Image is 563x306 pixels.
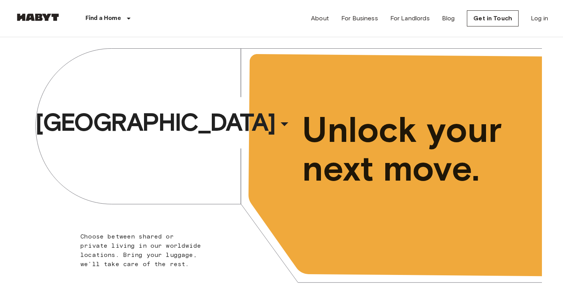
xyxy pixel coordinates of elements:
[341,14,378,23] a: For Business
[35,107,275,138] span: [GEOGRAPHIC_DATA]
[442,14,455,23] a: Blog
[80,233,201,268] span: Choose between shared or private living in our worldwide locations. Bring your luggage, we'll tak...
[32,105,296,140] button: [GEOGRAPHIC_DATA]
[467,10,519,26] a: Get in Touch
[85,14,121,23] p: Find a Home
[390,14,430,23] a: For Landlords
[311,14,329,23] a: About
[15,13,61,21] img: Habyt
[531,14,548,23] a: Log in
[302,110,511,188] span: Unlock your next move.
